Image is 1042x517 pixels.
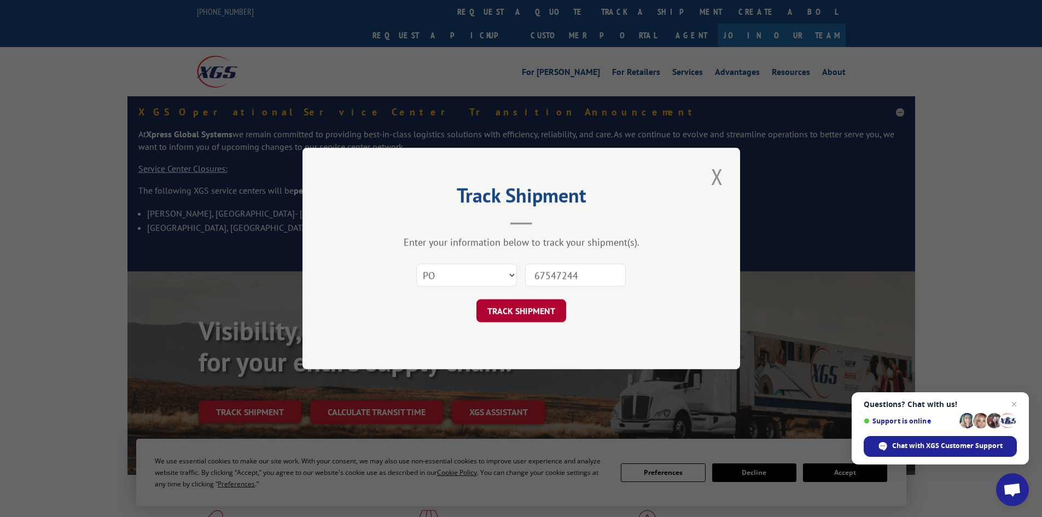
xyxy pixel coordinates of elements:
[864,417,956,425] span: Support is online
[996,473,1029,506] a: Open chat
[892,441,1003,451] span: Chat with XGS Customer Support
[525,264,626,287] input: Number(s)
[357,236,685,248] div: Enter your information below to track your shipment(s).
[864,436,1017,457] span: Chat with XGS Customer Support
[708,161,726,191] button: Close modal
[357,188,685,208] h2: Track Shipment
[864,400,1017,409] span: Questions? Chat with us!
[476,299,566,322] button: TRACK SHIPMENT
